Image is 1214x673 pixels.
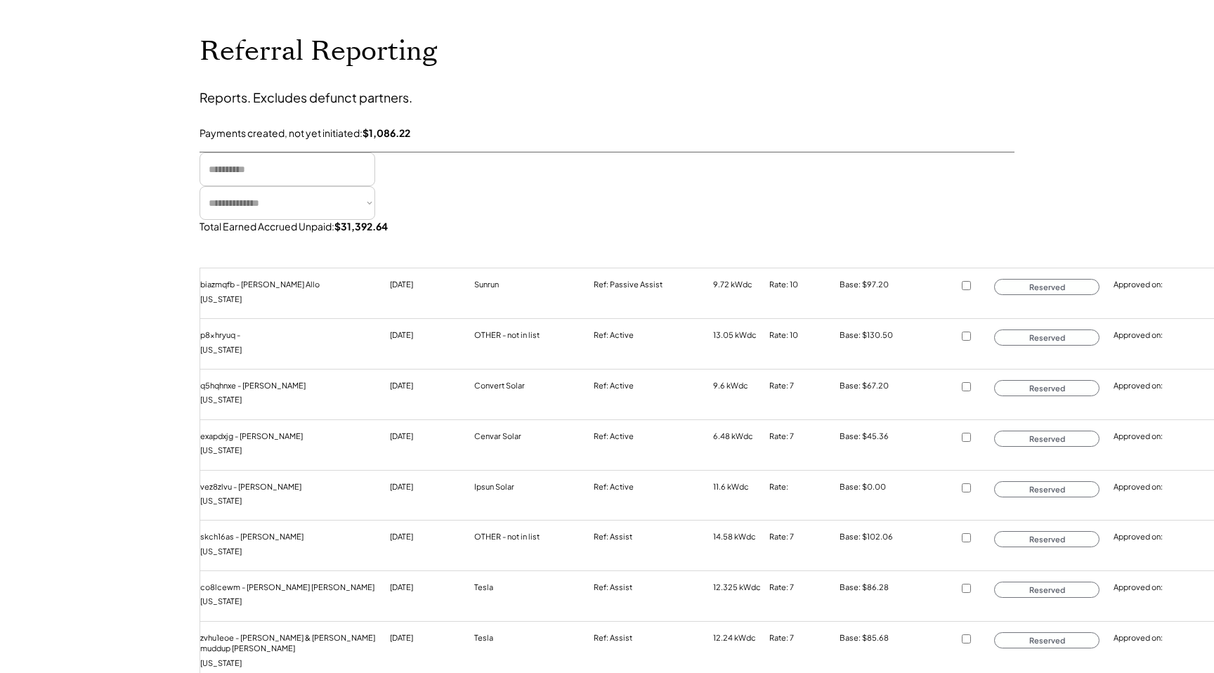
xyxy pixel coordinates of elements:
div: [DATE] [390,431,460,441]
div: Tesla [474,632,580,643]
div: Base: $130.50 [840,329,945,340]
div: [US_STATE] [200,546,376,556]
div: [DATE] [390,632,460,643]
div: q5hqhnxe - [PERSON_NAME] [200,380,376,391]
div: Ref: Active [594,380,699,391]
div: [US_STATE] [200,495,376,506]
div: 13.05 kWdc [713,329,769,340]
div: 12.24 kWdc [713,632,769,643]
div: Ref: Assist [594,531,699,542]
div: [US_STATE] [200,658,376,668]
div: Rate: 7 [769,632,825,643]
button: Reserved [994,632,1099,648]
div: Ref: Assist [594,582,699,592]
div: [DATE] [390,481,460,492]
div: Rate: 7 [769,531,825,542]
div: [DATE] [390,279,460,289]
button: Reserved [994,431,1099,447]
button: Reserved [994,481,1099,497]
div: Base: $85.68 [840,632,945,643]
div: Base: $67.20 [840,380,945,391]
div: [US_STATE] [200,596,376,606]
div: 12.325 kWdc [713,582,769,592]
div: 14.58 kWdc [713,531,769,542]
button: Reserved [994,279,1099,295]
div: Payments created, not yet initiated: [200,126,1014,152]
div: Ref: Active [594,431,699,441]
button: Reserved [994,329,1099,346]
div: Reports. Excludes defunct partners. [200,89,1014,105]
div: Base: $86.28 [840,582,945,592]
button: Reserved [994,531,1099,547]
div: p8xhryuq - [200,329,376,340]
div: [US_STATE] [200,394,376,405]
div: 6.48 kWdc [713,431,769,441]
strong: $31,392.64 [334,220,388,233]
div: Ref: Passive Assist [594,279,699,289]
div: [US_STATE] [200,445,376,455]
h4: Total Earned Accrued Unpaid: [200,220,388,233]
div: Sunrun [474,279,580,289]
div: Rate: 7 [769,380,825,391]
div: Rate: 7 [769,431,825,441]
div: Base: $97.20 [840,279,945,289]
div: Base: $102.06 [840,531,945,542]
div: Rate: 10 [769,279,825,289]
div: Ipsun Solar [474,481,580,492]
div: biazmqfb - [PERSON_NAME] Allo [200,279,376,289]
div: Rate: 10 [769,329,825,340]
div: OTHER - not in list [474,531,580,542]
div: Convert Solar [474,380,580,391]
div: OTHER - not in list [474,329,580,340]
div: 9.6 kWdc [713,380,769,391]
div: Rate: 7 [769,582,825,592]
h1: Referral Reporting [200,35,768,68]
div: Rate: [769,481,825,492]
button: Reserved [994,582,1099,598]
div: Ref: Active [594,329,699,340]
div: Ref: Assist [594,632,699,643]
strong: $1,086.22 [363,126,410,139]
div: Ref: Active [594,481,699,492]
div: Base: $45.36 [840,431,945,441]
div: [US_STATE] [200,344,376,355]
div: 9.72 kWdc [713,279,769,289]
div: vez8zlvu - [PERSON_NAME] [200,481,376,492]
div: [DATE] [390,531,460,542]
div: [US_STATE] [200,294,376,304]
button: Reserved [994,380,1099,396]
div: zvhu1eoe - [PERSON_NAME] & [PERSON_NAME] muddup [PERSON_NAME] [200,632,376,654]
div: Tesla [474,582,580,592]
div: skch16as - [PERSON_NAME] [200,531,376,542]
div: co8lcewm - [PERSON_NAME] [PERSON_NAME] [200,582,376,592]
div: [DATE] [390,380,460,391]
div: [DATE] [390,582,460,592]
div: exapdxjg - [PERSON_NAME] [200,431,376,441]
div: 11.6 kWdc [713,481,769,492]
div: Cenvar Solar [474,431,580,441]
div: [DATE] [390,329,460,340]
div: Base: $0.00 [840,481,945,492]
